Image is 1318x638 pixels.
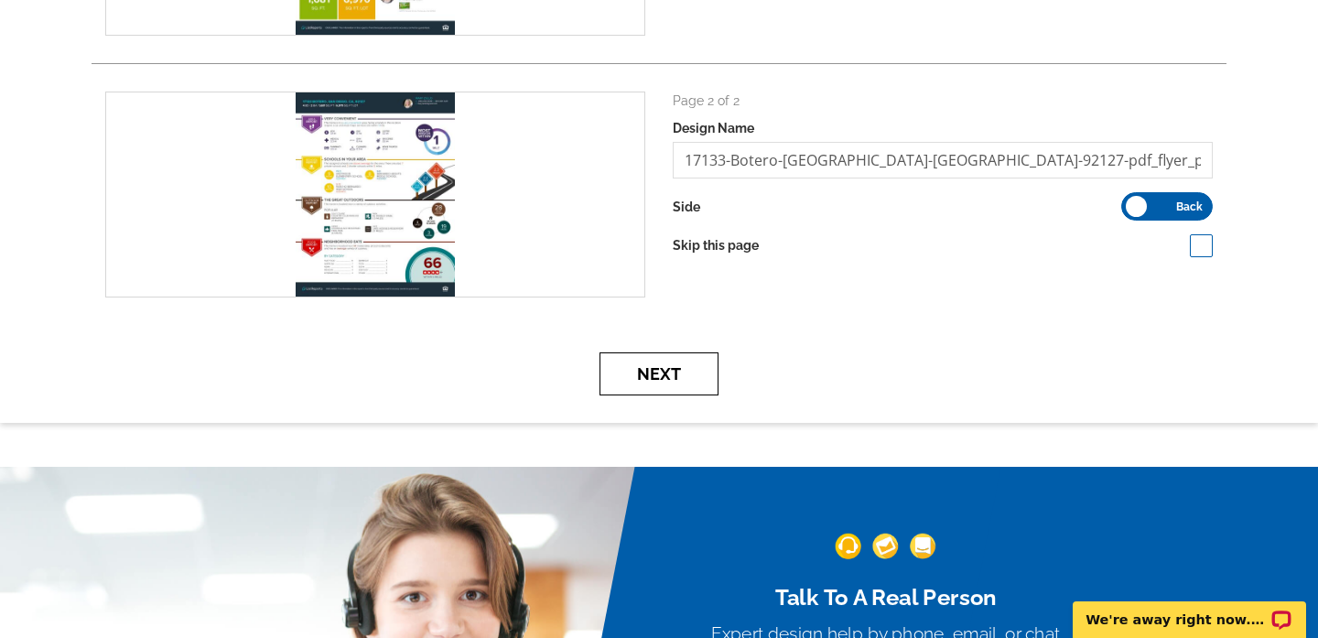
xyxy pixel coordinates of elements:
iframe: LiveChat chat widget [1061,580,1318,638]
img: support-img-1.png [836,534,861,559]
h2: Talk To A Real Person [705,586,1067,610]
input: File Name [673,142,1213,178]
p: Page 2 of 2 [673,92,1213,110]
img: support-img-2.png [873,534,899,559]
button: Next [600,352,718,395]
label: Side [673,198,700,216]
label: Skip this page [673,236,759,254]
img: support-img-3_1.png [910,534,935,559]
span: Back [1176,202,1203,211]
label: Design Name [673,119,754,137]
